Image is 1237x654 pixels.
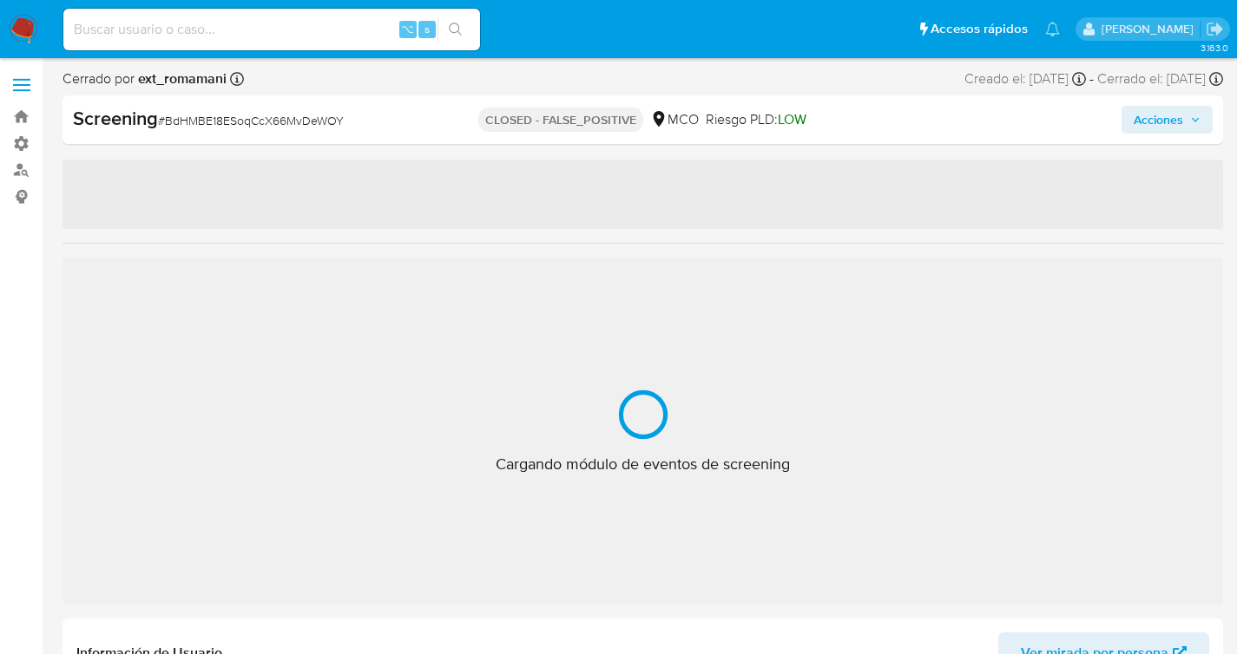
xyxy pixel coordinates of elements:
[1089,69,1094,88] span: -
[1045,22,1060,36] a: Notificaciones
[496,454,790,474] span: Cargando módulo de eventos de screening
[73,104,158,132] b: Screening
[1097,69,1223,88] div: Cerrado el: [DATE]
[1206,20,1224,38] a: Salir
[778,109,806,129] span: LOW
[1102,21,1200,37] p: mauricio.castaneda@mercadolibre.com
[931,20,1028,38] span: Accesos rápidos
[401,21,414,37] span: ⌥
[1134,106,1183,134] span: Acciones
[438,17,473,42] button: search-icon
[63,160,1223,229] span: ‌
[63,69,227,88] span: Cerrado por
[478,108,643,132] p: CLOSED - FALSE_POSITIVE
[63,18,480,41] input: Buscar usuario o caso...
[135,69,227,88] b: ext_romamani
[706,110,806,129] span: Riesgo PLD:
[964,69,1086,88] div: Creado el: [DATE]
[424,21,430,37] span: s
[1122,106,1213,134] button: Acciones
[650,110,699,129] div: MCO
[158,112,344,129] span: # BdHMBE18ESoqCcX66MvDeWOY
